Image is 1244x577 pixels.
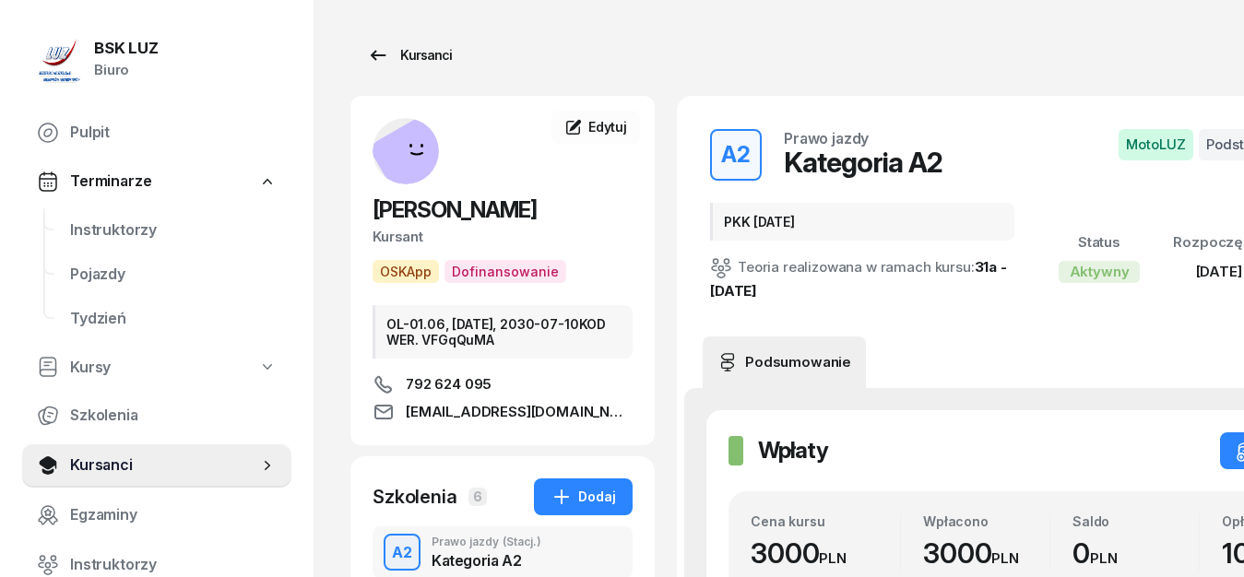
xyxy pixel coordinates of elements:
a: Instruktorzy [55,208,291,253]
div: Kategoria A2 [432,553,541,568]
a: Pojazdy [55,253,291,297]
div: Status [1059,230,1141,254]
button: A2 [384,534,421,571]
div: Wpłacono [923,513,1049,529]
div: Biuro [94,58,159,82]
a: Tydzień [55,297,291,341]
div: Kategoria A2 [784,146,942,179]
div: Teoria realizowana w ramach kursu: [710,255,1014,303]
span: Szkolenia [70,404,277,428]
div: Aktywny [1059,261,1141,283]
div: A2 [714,136,758,173]
span: Dofinansowanie [444,260,566,283]
a: Podsumowanie [703,336,866,388]
div: Szkolenia [373,484,457,510]
div: Prawo jazdy [784,131,869,146]
span: Pulpit [70,121,277,145]
button: Dodaj [534,478,633,515]
span: Kursy [70,356,111,380]
a: Kursanci [350,37,468,74]
div: Saldo [1072,513,1199,529]
div: A2 [385,537,420,569]
div: Prawo jazdy [432,536,541,548]
a: Terminarze [22,160,291,203]
div: 3000 [751,536,900,571]
a: Egzaminy [22,493,291,537]
small: PLN [819,549,847,567]
span: [DATE] [1196,263,1242,280]
span: [EMAIL_ADDRESS][DOMAIN_NAME] [406,401,633,423]
a: 792 624 095 [373,373,633,395]
span: [PERSON_NAME] [373,196,537,223]
div: Dodaj [551,486,616,508]
div: 3000 [923,536,1049,571]
a: Edytuj [551,111,640,144]
button: OSKAppDofinansowanie [373,260,566,283]
span: Instruktorzy [70,218,277,242]
a: Pulpit [22,111,291,155]
span: 6 [468,488,487,506]
span: MotoLUZ [1119,129,1193,160]
span: Pojazdy [70,263,277,287]
span: Tydzień [70,307,277,331]
h2: Wpłaty [758,436,828,465]
a: Kursy [22,347,291,389]
span: (Stacj.) [503,536,541,548]
div: 0 [1072,536,1199,571]
a: [EMAIL_ADDRESS][DOMAIN_NAME] [373,401,633,423]
span: Instruktorzy [70,553,277,577]
span: Kursanci [70,453,258,477]
span: Terminarze [70,170,151,194]
div: Cena kursu [751,513,900,529]
span: 792 624 095 [406,373,492,395]
button: A2 [710,129,762,181]
div: PKK [DATE] [710,203,1014,241]
small: PLN [1090,549,1118,567]
span: Egzaminy [70,503,277,527]
div: OL-01.06, [DATE], 2030-07-10KOD WER. VFGqQuMA [373,305,633,359]
div: Kursanci [367,44,452,66]
span: Edytuj [588,119,627,135]
div: Kursant [373,225,633,249]
a: Szkolenia [22,394,291,438]
span: OSKApp [373,260,439,283]
a: Kursanci [22,443,291,488]
small: PLN [991,549,1019,567]
div: BSK LUZ [94,41,159,56]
